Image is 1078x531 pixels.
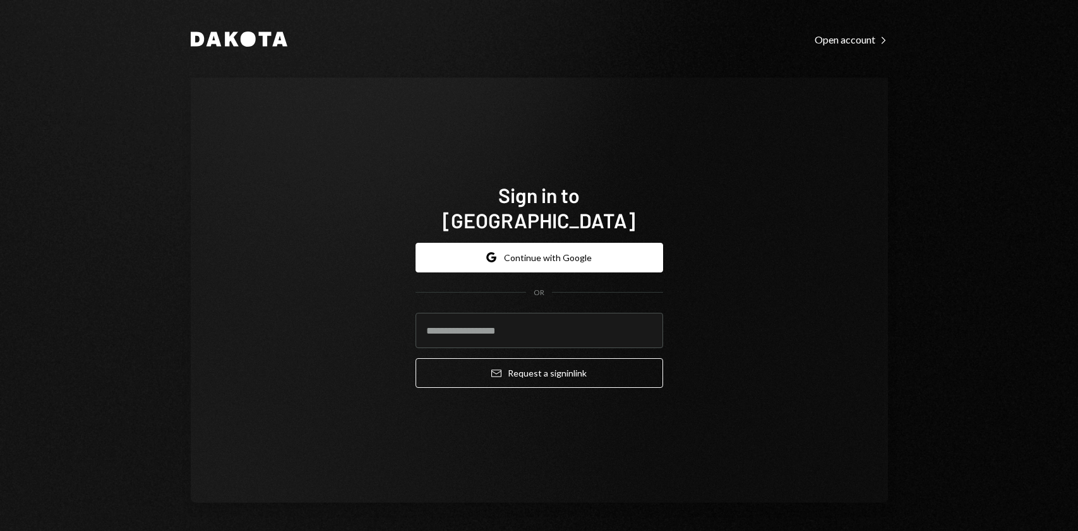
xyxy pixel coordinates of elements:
a: Open account [815,32,888,46]
button: Request a signinlink [416,358,663,388]
div: OR [534,288,544,298]
div: Open account [815,33,888,46]
h1: Sign in to [GEOGRAPHIC_DATA] [416,182,663,233]
button: Continue with Google [416,243,663,272]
